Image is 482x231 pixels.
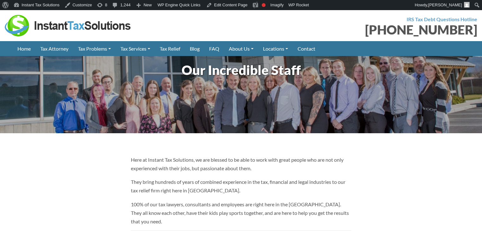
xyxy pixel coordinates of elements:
[73,41,116,56] a: Tax Problems
[224,41,258,56] a: About Us
[262,3,266,7] div: Focus keyphrase not set
[407,16,477,22] strong: IRS Tax Debt Questions Hotline
[35,41,73,56] a: Tax Attorney
[16,61,466,79] h1: Our Incredible Staff
[116,41,155,56] a: Tax Services
[13,41,35,56] a: Home
[204,41,224,56] a: FAQ
[155,41,185,56] a: Tax Relief
[293,41,320,56] a: Contact
[246,23,478,36] div: [PHONE_NUMBER]
[258,41,293,56] a: Locations
[5,22,132,28] a: Instant Tax Solutions Logo
[131,200,351,226] p: 100% of our tax lawyers, consultants and employees are right here in the [GEOGRAPHIC_DATA]. They ...
[131,155,351,172] p: Here at Instant Tax Solutions, we are blessed to be able to work with great people who are not on...
[185,41,204,56] a: Blog
[5,15,132,36] img: Instant Tax Solutions Logo
[131,178,351,195] p: They bring hundreds of years of combined experience in the tax, financial and legal industries to...
[428,3,462,7] span: [PERSON_NAME]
